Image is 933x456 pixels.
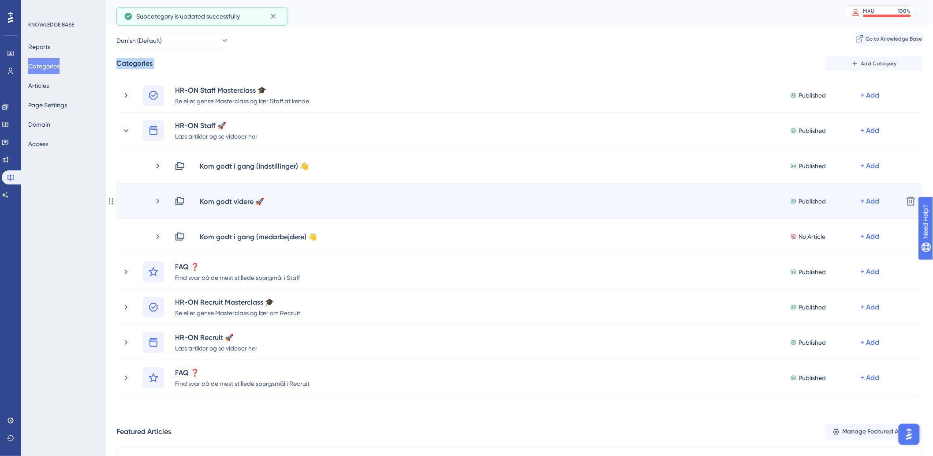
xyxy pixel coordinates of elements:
div: + Add [861,196,880,207]
button: Go to Knowledge Base [856,32,922,46]
div: + Add [861,161,880,171]
div: FAQ ❓ [175,367,310,378]
div: + Add [861,90,880,101]
div: HR-ON Recruit 🚀 [175,332,258,343]
span: Subcategory is updated successfully [136,11,240,22]
div: Læs artikler og se videoer her [175,343,258,353]
div: Featured Articles [116,426,171,437]
span: Go to Knowledge Base [866,35,922,42]
div: + Add [861,337,880,348]
div: Categories [116,6,823,19]
div: + Add [861,125,880,136]
span: Published [799,125,826,136]
div: FAQ ❓ [175,261,300,272]
div: MAU [863,8,875,15]
div: Kom godt i gang (medarbejdere) 👋 [199,231,317,242]
span: Published [799,337,826,348]
button: Manage Featured Articles [825,424,922,440]
iframe: UserGuiding AI Assistant Launcher [896,421,922,448]
span: Published [799,196,826,207]
button: Reports [28,39,50,55]
div: + Add [861,373,880,383]
span: Manage Featured Articles [843,426,916,437]
div: Find svar på de mest stillede spørgsmål i Recruit [175,378,310,388]
button: Access [28,136,48,152]
div: Se eller gense Masterclass og lær om Recruit [175,307,301,318]
span: Add Category [861,60,897,67]
span: Published [799,90,826,101]
span: Danish (Default) [116,35,162,46]
div: Categories [116,58,153,69]
div: + Add [861,267,880,277]
div: Kom godt videre 🚀 [199,196,265,207]
span: Published [799,161,826,171]
div: Læs artikler og se videoer her [175,131,258,141]
div: Se eller gense Masterclass og lær Staff at kende [175,95,310,106]
span: Published [799,302,826,313]
div: Find svar på de mest stillede spørgmål i Staff [175,272,300,283]
button: Domain [28,117,50,132]
div: 100 % [898,8,911,15]
button: Add Category [825,57,922,71]
div: HR-ON Staff 🚀 [175,120,258,131]
div: + Add [861,231,880,242]
span: Published [799,373,826,383]
div: Kom godt i gang (Indstillinger) 👋 [199,161,309,171]
span: Need Help? [21,2,55,13]
span: No Article [799,231,826,242]
div: HR-ON Staff Masterclass 🎓 [175,85,310,95]
div: KNOWLEDGE BASE [28,21,74,28]
button: Categories [28,58,60,74]
button: Articles [28,78,49,94]
span: Published [799,267,826,277]
div: HR-ON Recruit Masterclass 🎓 [175,297,301,307]
button: Page Settings [28,97,67,113]
div: + Add [861,302,880,313]
button: Danish (Default) [116,32,229,49]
